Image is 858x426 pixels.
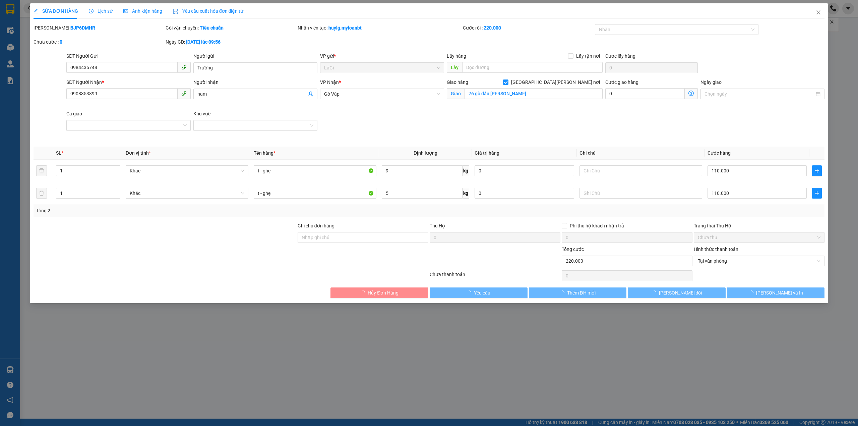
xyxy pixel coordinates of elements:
div: Người nhận [193,78,317,86]
span: phone [181,64,187,70]
span: [GEOGRAPHIC_DATA][PERSON_NAME] nơi [508,78,603,86]
span: Lấy tận nơi [573,52,603,60]
span: Thu Hộ [430,223,445,228]
span: LaGi [324,63,440,73]
b: [DATE] lúc 09:56 [186,39,221,45]
button: [PERSON_NAME] đổi [628,287,726,298]
button: plus [812,188,822,199]
span: Ảnh kiện hàng [123,8,162,14]
span: [PERSON_NAME] đổi [659,289,702,297]
div: VP gửi [320,52,444,60]
span: Phí thu hộ khách nhận trả [567,222,627,229]
button: Close [809,3,828,22]
b: BJP6DMHR [70,25,95,31]
span: Cước hàng [708,150,731,156]
div: Cước rồi : [463,24,594,32]
div: SĐT Người Gửi [66,52,190,60]
span: Lấy [447,62,462,73]
input: Cước giao hàng [605,88,685,99]
label: Ngày giao [700,79,722,85]
span: clock-circle [89,9,94,13]
div: Gói vận chuyển: [166,24,296,32]
label: Cước giao hàng [605,79,638,85]
button: Thêm ĐH mới [529,287,627,298]
label: Hình thức thanh toán [694,247,738,252]
span: Đơn vị tính [126,150,151,156]
div: Chưa thanh toán [429,271,561,282]
b: Tiêu chuẩn [200,25,224,31]
span: Yêu cầu xuất hóa đơn điện tử [173,8,244,14]
span: Thêm ĐH mới [567,289,596,297]
span: loading [360,290,368,295]
button: delete [36,165,47,176]
div: Chưa cước : [34,38,164,46]
span: Gò Vấp [324,89,440,99]
button: Hủy Đơn Hàng [330,287,428,298]
div: Khu vực [193,110,317,117]
span: Hủy Đơn Hàng [368,289,399,297]
span: dollar-circle [688,91,694,96]
span: loading [560,290,567,295]
span: Khác [130,188,244,198]
div: Tổng: 2 [36,207,331,214]
span: Tại văn phòng [698,256,820,266]
div: Trạng thái Thu Hộ [694,222,824,229]
input: Ghi chú đơn hàng [298,232,428,243]
span: loading [652,290,659,295]
input: Cước lấy hàng [605,62,698,73]
input: VD: Bàn, Ghế [254,188,376,199]
span: [PERSON_NAME] và In [756,289,803,297]
input: Ngày giao [704,90,814,98]
div: Nhân viên tạo: [298,24,462,32]
span: plus [812,168,821,173]
span: SỬA ĐƠN HÀNG [34,8,78,14]
div: SĐT Người Nhận [66,78,190,86]
span: Giao [447,88,465,99]
b: 0 [60,39,62,45]
label: Cước lấy hàng [605,53,635,59]
span: Chưa thu [698,232,820,243]
span: Giá trị hàng [475,150,499,156]
input: Dọc đường [462,62,603,73]
b: 220.000 [484,25,501,31]
span: phone [181,91,187,96]
span: Tổng cước [562,247,584,252]
span: loading [749,290,756,295]
span: Khác [130,166,244,176]
span: close [816,10,821,15]
div: [PERSON_NAME]: [34,24,164,32]
span: Lịch sử [89,8,113,14]
b: huylg.myloanbt [328,25,362,31]
span: kg [463,165,469,176]
input: Giao tận nơi [465,88,603,99]
img: icon [173,9,178,14]
span: Định lượng [414,150,437,156]
span: plus [812,191,821,196]
span: Giao hàng [447,79,468,85]
input: Ghi Chú [579,165,702,176]
th: Ghi chú [577,147,705,160]
span: loading [467,290,474,295]
span: picture [123,9,128,13]
span: Lấy hàng [447,53,466,59]
div: Ngày GD: [166,38,296,46]
span: edit [34,9,38,13]
input: Ghi Chú [579,188,702,199]
button: delete [36,188,47,199]
span: SL [56,150,61,156]
button: Yêu cầu [430,287,528,298]
input: VD: Bàn, Ghế [254,165,376,176]
span: Yêu cầu [474,289,490,297]
div: Người gửi [193,52,317,60]
span: kg [463,188,469,199]
button: [PERSON_NAME] và In [727,287,825,298]
label: Ca giao [66,111,82,116]
button: plus [812,165,822,176]
label: Ghi chú đơn hàng [298,223,334,228]
span: Tên hàng [254,150,275,156]
span: user-add [308,91,313,97]
span: VP Nhận [320,79,339,85]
